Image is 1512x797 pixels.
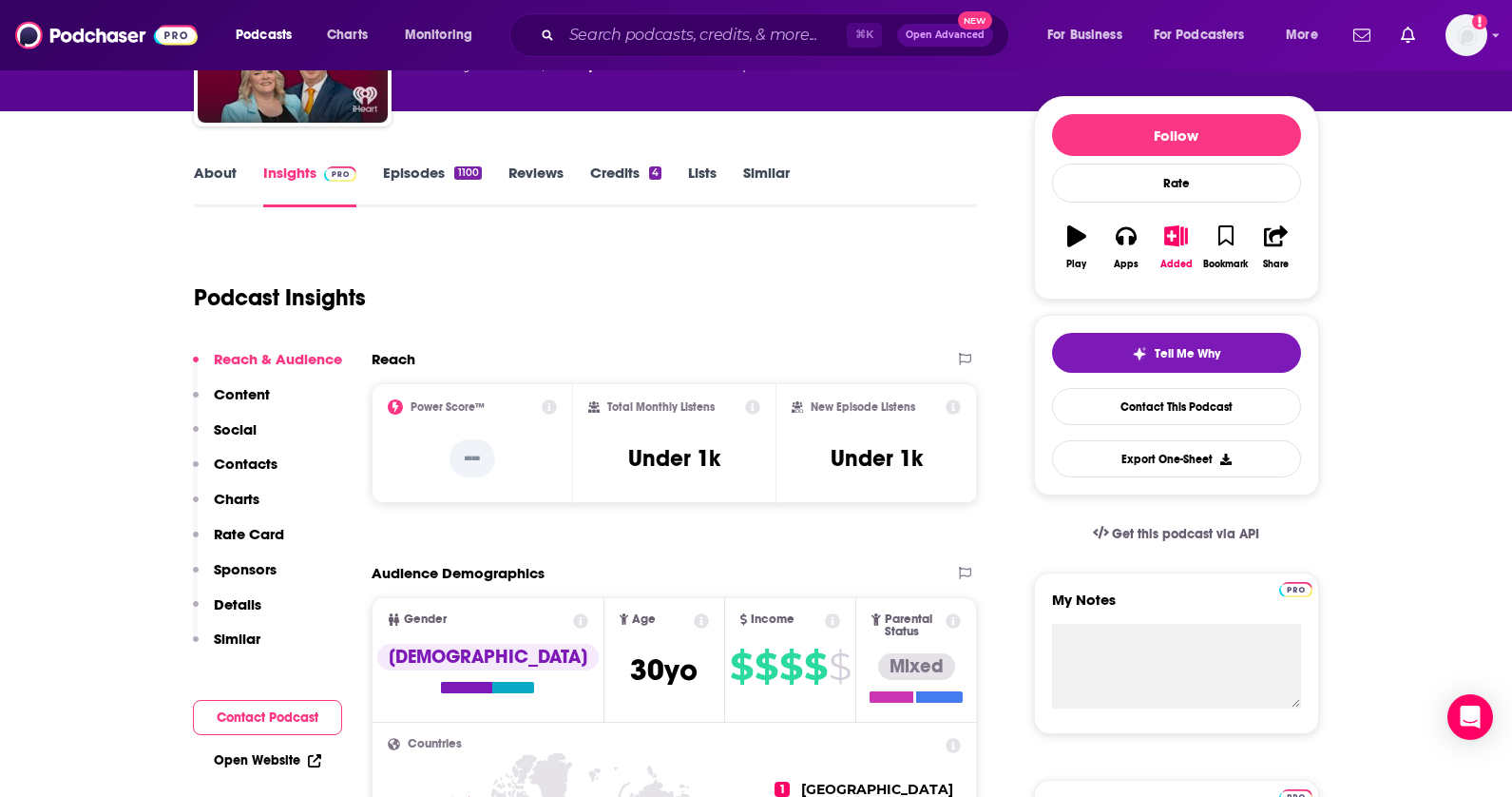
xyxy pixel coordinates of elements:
button: Rate Card [193,525,284,560]
span: For Podcasters [1154,22,1245,49]
button: Content [193,385,270,420]
a: Open Website [214,752,321,768]
span: $ [755,651,777,682]
span: Logged in as Mark.Hayward [1445,14,1487,56]
span: ⌘ K [847,23,882,48]
div: Bookmark [1203,259,1248,270]
a: Show notifications dropdown [1346,19,1378,51]
svg: Add a profile image [1472,14,1487,29]
a: Episodes1100 [383,164,481,207]
h3: Under 1k [628,444,720,473]
span: 1 [775,782,790,797]
span: Podcasts [236,22,292,49]
span: $ [804,651,827,682]
div: Mixed [878,653,955,680]
button: open menu [392,20,497,50]
div: Open Intercom Messenger [1447,694,1493,740]
div: Search podcasts, credits, & more... [527,13,1027,57]
button: Export One-Sheet [1052,440,1301,477]
button: open menu [222,20,316,50]
a: About [194,164,237,207]
p: Rate Card [214,525,284,543]
h1: Podcast Insights [194,283,366,312]
a: Contact This Podcast [1052,388,1301,425]
span: $ [730,651,753,682]
a: Pro website [1279,579,1312,597]
p: Charts [214,490,259,508]
p: Details [214,595,261,613]
button: open menu [1273,20,1342,50]
a: Get this podcast via API [1078,511,1275,557]
button: Contacts [193,455,278,490]
div: Apps [1114,259,1139,270]
button: Show profile menu [1445,14,1487,56]
input: Search podcasts, credits, & more... [562,20,847,50]
p: Sponsors [214,560,277,578]
span: Parental Status [885,613,943,638]
button: Social [193,420,257,456]
span: For Business [1047,22,1122,49]
button: Follow [1052,114,1301,156]
button: Share [1251,213,1300,282]
span: $ [829,651,851,682]
button: Charts [193,490,259,525]
button: Apps [1101,213,1151,282]
div: Play [1066,259,1086,270]
button: Added [1151,213,1200,282]
div: Added [1160,259,1193,270]
div: 4 [649,166,661,180]
p: Social [214,420,257,438]
div: Rate [1052,164,1301,203]
div: Share [1263,259,1289,270]
p: -- [450,439,495,477]
label: My Notes [1052,591,1301,624]
button: Play [1052,213,1101,282]
button: Details [193,595,261,631]
img: Podchaser Pro [1279,582,1312,597]
span: Income [751,613,794,626]
h2: New Episode Listens [811,400,915,414]
div: [DEMOGRAPHIC_DATA] [377,644,599,671]
button: open menu [1034,20,1146,50]
button: Bookmark [1201,213,1251,282]
button: Sponsors [193,560,277,595]
button: Open AdvancedNew [897,24,993,47]
a: InsightsPodchaser Pro [263,164,357,207]
span: Tell Me Why [1155,346,1220,361]
button: open menu [1141,20,1273,50]
button: Reach & Audience [193,350,342,385]
div: 1100 [454,166,481,180]
span: Monitoring [405,22,472,49]
a: Credits4 [590,164,661,207]
p: Contacts [214,455,278,473]
a: Lists [688,164,717,207]
a: Similar [743,164,790,207]
span: More [1286,22,1318,49]
img: Podchaser - Follow, Share and Rate Podcasts [15,17,198,53]
button: Similar [193,630,260,665]
a: Show notifications dropdown [1393,19,1423,51]
p: Similar [214,630,260,648]
span: Age [632,613,656,626]
span: Gender [404,613,447,626]
h2: Reach [372,350,415,368]
h2: Power Score™ [411,400,485,414]
p: Content [214,385,270,403]
span: New [958,11,992,29]
span: $ [779,651,802,682]
h2: Total Monthly Listens [607,400,715,414]
button: Contact Podcast [193,700,342,735]
span: Countries [408,738,462,750]
p: Reach & Audience [214,350,342,368]
h2: Audience Demographics [372,564,545,582]
button: tell me why sparkleTell Me Why [1052,333,1301,373]
a: Charts [315,20,379,50]
span: Open Advanced [906,30,985,40]
span: Charts [327,22,368,49]
img: tell me why sparkle [1132,346,1147,361]
span: Get this podcast via API [1112,526,1259,542]
img: User Profile [1445,14,1487,56]
a: Reviews [508,164,564,207]
h3: Under 1k [831,444,923,473]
